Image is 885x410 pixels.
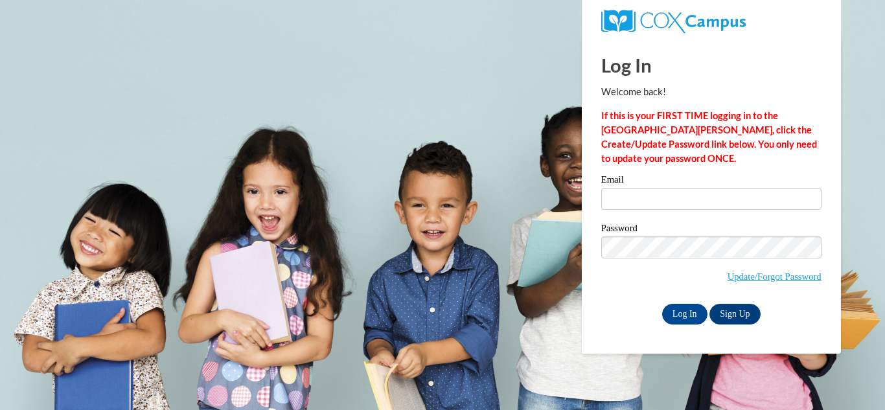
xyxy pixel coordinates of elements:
[601,223,822,236] label: Password
[601,15,746,26] a: COX Campus
[601,10,746,33] img: COX Campus
[601,85,822,99] p: Welcome back!
[601,110,817,164] strong: If this is your FIRST TIME logging in to the [GEOGRAPHIC_DATA][PERSON_NAME], click the Create/Upd...
[709,304,760,325] a: Sign Up
[601,52,822,78] h1: Log In
[601,175,822,188] label: Email
[662,304,707,325] input: Log In
[728,271,822,282] a: Update/Forgot Password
